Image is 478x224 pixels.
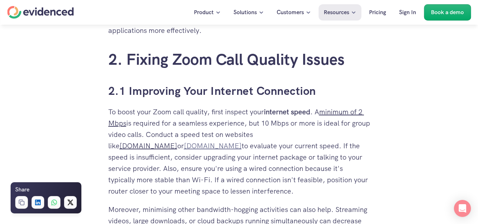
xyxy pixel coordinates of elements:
[194,8,214,17] p: Product
[454,200,471,217] div: Open Intercom Messenger
[108,107,364,128] a: minimum of 2 Mbps
[277,8,304,17] p: Customers
[324,8,349,17] p: Resources
[424,4,471,21] a: Book a demo
[108,84,316,98] a: 2.1 Improving Your Internet Connection
[399,8,416,17] p: Sign In
[184,141,242,150] a: [DOMAIN_NAME]
[431,8,464,17] p: Book a demo
[15,185,29,194] h6: Share
[264,107,310,116] strong: internet speed
[369,8,386,17] p: Pricing
[234,8,257,17] p: Solutions
[108,106,370,197] p: To boost your Zoom call quality, first inspect your . A is required for a seamless experience, bu...
[120,141,177,150] a: [DOMAIN_NAME]
[7,6,74,19] a: Home
[108,49,345,69] a: 2. Fixing Zoom Call Quality Issues
[364,4,391,21] a: Pricing
[394,4,421,21] a: Sign In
